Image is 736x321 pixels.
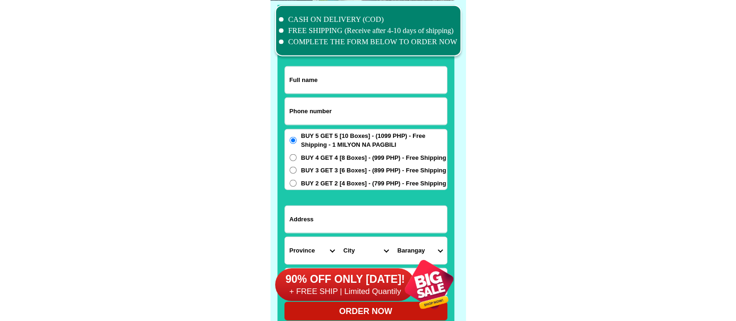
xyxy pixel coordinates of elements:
[279,25,458,36] li: FREE SHIPPING (Receive after 4-10 days of shipping)
[290,137,297,144] input: BUY 5 GET 5 [10 Boxes] - (1099 PHP) - Free Shipping - 1 MILYON NA PAGBILI
[285,98,447,125] input: Input phone_number
[301,131,447,150] span: BUY 5 GET 5 [10 Boxes] - (1099 PHP) - Free Shipping - 1 MILYON NA PAGBILI
[285,67,447,94] input: Input full_name
[301,179,446,188] span: BUY 2 GET 2 [4 Boxes] - (799 PHP) - Free Shipping
[279,14,458,25] li: CASH ON DELIVERY (COD)
[290,180,297,187] input: BUY 2 GET 2 [4 Boxes] - (799 PHP) - Free Shipping
[285,237,339,264] select: Select province
[301,153,446,163] span: BUY 4 GET 4 [8 Boxes] - (999 PHP) - Free Shipping
[301,166,446,175] span: BUY 3 GET 3 [6 Boxes] - (899 PHP) - Free Shipping
[275,287,415,297] h6: + FREE SHIP | Limited Quantily
[279,36,458,48] li: COMPLETE THE FORM BELOW TO ORDER NOW
[275,273,415,287] h6: 90% OFF ONLY [DATE]!
[290,167,297,174] input: BUY 3 GET 3 [6 Boxes] - (899 PHP) - Free Shipping
[290,154,297,161] input: BUY 4 GET 4 [8 Boxes] - (999 PHP) - Free Shipping
[285,206,447,233] input: Input address
[339,237,393,264] select: Select district
[393,237,447,264] select: Select commune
